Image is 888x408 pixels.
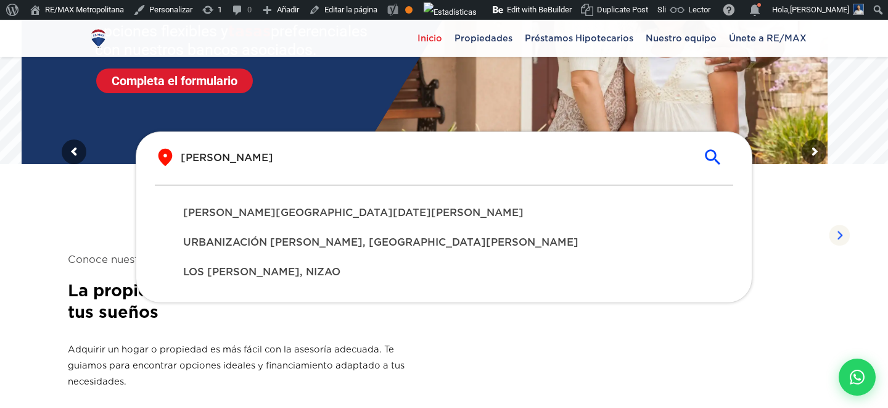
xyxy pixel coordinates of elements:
img: Logo de REMAX [88,28,109,49]
input: Buscar propiedad por ciudad o sector [181,151,688,165]
p: Adquirir un hogar o propiedad es más fácil con la asesoría adecuada. Te guiamos para encontrar op... [68,341,413,389]
span: URBANIZACIÓN [PERSON_NAME], [GEOGRAPHIC_DATA][PERSON_NAME] [183,235,705,250]
span: Slider Revolution [657,5,715,14]
span: Propiedades [448,29,519,48]
span: Únete a RE/MAX [723,29,813,48]
a: Préstamos Hipotecarios [519,20,639,57]
img: Visitas de 48 horas. Haz clic para ver más estadísticas del sitio. [424,2,477,22]
span: Conoce nuestro alcance [68,252,413,267]
span: LOS [PERSON_NAME], NIZAO [183,265,705,280]
span: Préstamos Hipotecarios [519,29,639,48]
a: Nuestro equipo [639,20,723,57]
span: [PERSON_NAME] [790,5,849,14]
span: Nuestro equipo [639,29,723,48]
a: Inicio [411,20,448,57]
div: [PERSON_NAME][GEOGRAPHIC_DATA][DATE][PERSON_NAME] [173,198,715,228]
span: Inicio [411,29,448,48]
div: URBANIZACIÓN [PERSON_NAME], [GEOGRAPHIC_DATA][PERSON_NAME] [173,228,715,257]
a: Completa el formulario [96,69,253,93]
div: LOS [PERSON_NAME], NIZAO [173,257,715,287]
h2: La propiedad perfecta en la ciudad de tus sueños [68,280,413,323]
a: RE/MAX Metropolitana [88,20,109,57]
span: [PERSON_NAME][GEOGRAPHIC_DATA][DATE][PERSON_NAME] [183,206,705,220]
a: Únete a RE/MAX [723,20,813,57]
img: Arrow Right [829,225,850,246]
a: Propiedades [448,20,519,57]
div: Aceptable [405,6,413,14]
span: Propiedades listadas [726,222,829,249]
